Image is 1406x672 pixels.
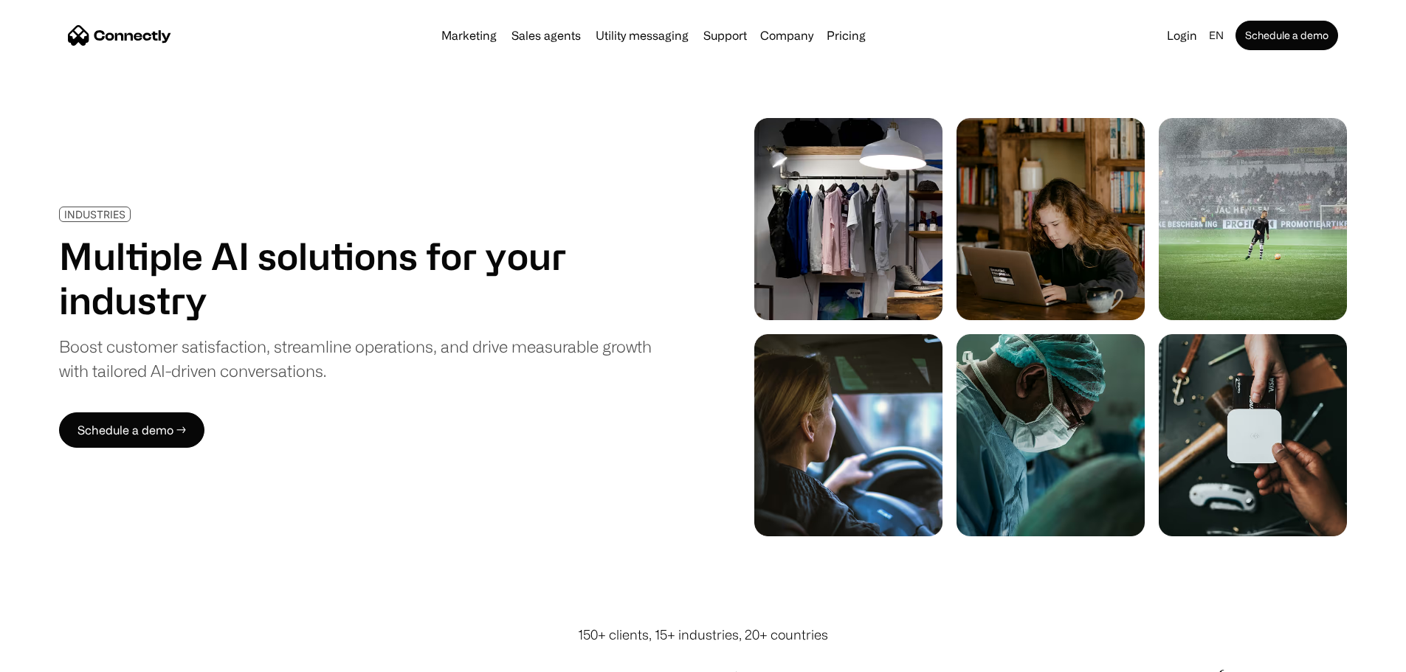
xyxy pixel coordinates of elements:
[697,30,753,41] a: Support
[1236,21,1338,50] a: Schedule a demo
[64,209,125,220] div: INDUSTRIES
[1161,25,1203,46] a: Login
[590,30,695,41] a: Utility messaging
[756,25,818,46] div: Company
[59,234,671,322] h1: Multiple AI solutions for your industry
[1203,25,1233,46] div: en
[59,412,204,448] a: Schedule a demo →
[578,625,828,645] div: 150+ clients, 15+ industries, 20+ countries
[1209,25,1224,46] div: en
[59,334,671,383] div: Boost customer satisfaction, streamline operations, and drive measurable growth with tailored AI-...
[760,25,813,46] div: Company
[821,30,872,41] a: Pricing
[15,645,89,667] aside: Language selected: English
[68,24,171,46] a: home
[30,646,89,667] ul: Language list
[435,30,503,41] a: Marketing
[506,30,587,41] a: Sales agents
